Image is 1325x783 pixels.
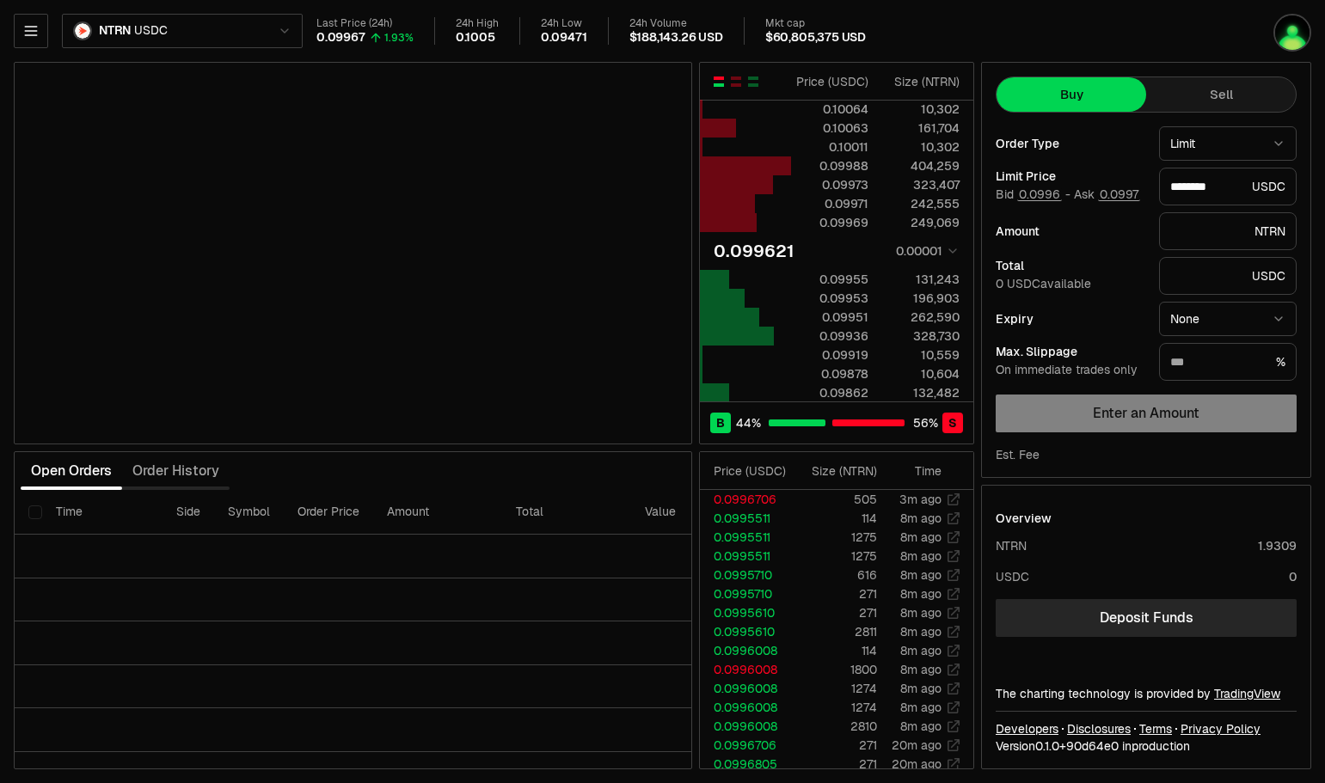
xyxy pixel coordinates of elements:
[792,214,868,231] div: 0.09969
[900,511,942,526] time: 8m ago
[746,75,760,89] button: Show Buy Orders Only
[1181,720,1261,737] a: Privacy Policy
[1159,212,1297,250] div: NTRN
[541,30,587,46] div: 0.09471
[996,363,1145,378] div: On immediate trades only
[900,548,942,564] time: 8m ago
[700,490,793,509] td: 0.0996706
[996,510,1052,527] div: Overview
[900,567,942,583] time: 8m ago
[1017,187,1062,201] button: 0.0996
[996,346,1145,358] div: Max. Slippage
[629,30,723,46] div: $188,143.26 USD
[900,643,942,658] time: 8m ago
[792,138,868,156] div: 0.10011
[892,737,942,753] time: 20m ago
[792,384,868,401] div: 0.09862
[700,603,793,622] td: 0.0995610
[996,170,1145,182] div: Limit Price
[883,309,960,326] div: 262,590
[75,23,90,39] img: NTRN Logo
[892,462,942,480] div: Time
[883,384,960,401] div: 132,482
[1159,168,1297,205] div: USDC
[1066,738,1119,754] span: 90d64e0a1ffc4a47e39bc5baddb21423c64c2cb0
[1159,302,1297,336] button: None
[729,75,743,89] button: Show Sell Orders Only
[1275,15,1310,50] img: 0xEvilPixie (DROP,Neutron)
[42,490,163,535] th: Time
[793,660,878,679] td: 1800
[996,225,1145,237] div: Amount
[28,505,42,519] button: Select all
[629,17,723,30] div: 24h Volume
[793,622,878,641] td: 2811
[214,490,284,535] th: Symbol
[996,685,1297,702] div: The charting technology is provided by
[792,346,868,364] div: 0.09919
[792,195,868,212] div: 0.09971
[1289,568,1297,585] div: 0
[1098,187,1140,201] button: 0.0997
[792,101,868,118] div: 0.10064
[700,698,793,717] td: 0.0996008
[163,490,214,535] th: Side
[792,365,868,382] div: 0.09878
[792,271,868,288] div: 0.09955
[996,720,1058,737] a: Developers
[700,622,793,641] td: 0.0995610
[502,490,631,535] th: Total
[900,681,942,696] time: 8m ago
[883,101,960,118] div: 10,302
[900,700,942,715] time: 8m ago
[899,492,942,507] time: 3m ago
[700,509,793,528] td: 0.0995511
[996,446,1040,463] div: Est. Fee
[913,414,938,431] span: 56 %
[793,528,878,547] td: 1275
[1139,720,1172,737] a: Terms
[793,584,878,603] td: 271
[996,537,1027,554] div: NTRN
[373,490,502,535] th: Amount
[891,241,960,261] button: 0.00001
[1214,686,1280,701] a: TradingView
[700,641,793,660] td: 0.0996008
[793,717,878,736] td: 2810
[900,624,942,639] time: 8m ago
[541,17,587,30] div: 24h Low
[793,755,878,774] td: 271
[900,529,942,545] time: 8m ago
[384,31,414,45] div: 1.93%
[996,187,1070,203] span: Bid -
[900,719,942,734] time: 8m ago
[883,271,960,288] div: 131,243
[793,603,878,622] td: 271
[700,547,793,566] td: 0.0995511
[1258,537,1297,554] div: 1.9309
[793,566,878,584] td: 616
[316,30,365,46] div: 0.09967
[712,75,726,89] button: Show Buy and Sell Orders
[1159,257,1297,295] div: USDC
[1159,126,1297,161] button: Limit
[134,23,167,39] span: USDC
[700,755,793,774] td: 0.0996805
[700,679,793,698] td: 0.0996008
[792,73,868,90] div: Price ( USDC )
[996,737,1297,755] div: Version 0.1.0 + in production
[284,490,373,535] th: Order Price
[736,414,761,431] span: 44 %
[883,176,960,193] div: 323,407
[793,736,878,755] td: 271
[700,566,793,584] td: 0.0995710
[690,490,750,535] th: Filled
[1146,77,1296,112] button: Sell
[21,454,122,488] button: Open Orders
[1067,720,1131,737] a: Disclosures
[883,119,960,137] div: 161,704
[792,176,868,193] div: 0.09973
[900,605,942,621] time: 8m ago
[883,346,960,364] div: 10,559
[996,276,1091,291] span: 0 USDC available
